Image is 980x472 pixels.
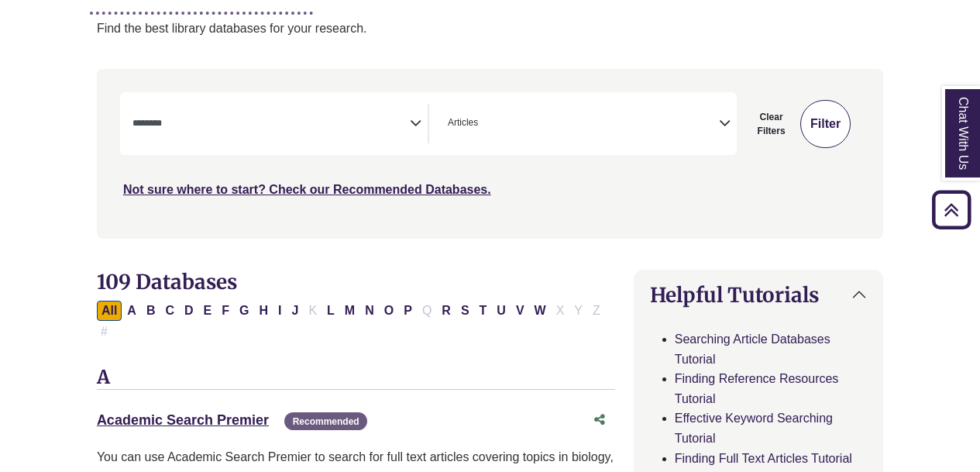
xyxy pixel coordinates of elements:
[475,301,492,321] button: Filter Results T
[97,69,883,238] nav: Search filters
[142,301,160,321] button: Filter Results B
[746,100,796,148] button: Clear Filters
[97,367,615,390] h3: A
[235,301,253,321] button: Filter Results G
[322,301,339,321] button: Filter Results L
[132,119,410,131] textarea: Search
[97,269,237,295] span: 109 Databases
[442,115,478,130] li: Articles
[584,405,615,435] button: Share this database
[927,199,976,220] a: Back to Top
[254,301,273,321] button: Filter Results H
[530,301,551,321] button: Filter Results W
[492,301,511,321] button: Filter Results U
[448,115,478,130] span: Articles
[481,119,488,131] textarea: Search
[437,301,456,321] button: Filter Results R
[217,301,234,321] button: Filter Results F
[97,301,122,321] button: All
[456,301,474,321] button: Filter Results S
[675,372,839,405] a: Finding Reference Resources Tutorial
[122,301,141,321] button: Filter Results A
[97,412,269,428] a: Academic Search Premier
[800,100,851,148] button: Submit for Search Results
[340,301,359,321] button: Filter Results M
[360,301,379,321] button: Filter Results N
[380,301,398,321] button: Filter Results O
[180,301,198,321] button: Filter Results D
[511,301,529,321] button: Filter Results V
[675,412,833,445] a: Effective Keyword Searching Tutorial
[97,19,883,39] p: Find the best library databases for your research.
[284,412,366,430] span: Recommended
[634,270,882,319] button: Helpful Tutorials
[199,301,217,321] button: Filter Results E
[97,303,607,337] div: Alpha-list to filter by first letter of database name
[160,301,179,321] button: Filter Results C
[675,452,852,465] a: Finding Full Text Articles Tutorial
[675,332,830,366] a: Searching Article Databases Tutorial
[399,301,417,321] button: Filter Results P
[287,301,304,321] button: Filter Results J
[273,301,286,321] button: Filter Results I
[123,183,491,196] a: Not sure where to start? Check our Recommended Databases.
